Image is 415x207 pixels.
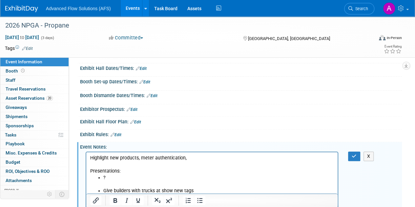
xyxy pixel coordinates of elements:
div: Exhibit Hall Dates/Times: [80,63,402,72]
a: Search [344,3,374,14]
a: Shipments [0,112,69,121]
span: Giveaways [6,105,27,110]
a: Budget [0,158,69,167]
a: Edit [111,133,121,137]
div: Exhibit Rules: [80,130,402,138]
a: Staff [0,76,69,85]
span: [DATE] [DATE] [5,34,39,40]
div: In-Person [386,35,402,40]
span: Staff [6,77,15,83]
div: Event Rating [384,45,402,48]
div: Exhibitor Prospectus: [80,104,402,113]
a: Edit [22,46,33,51]
button: Insert/edit link [90,196,101,205]
div: Event Notes: [80,142,402,150]
span: 20 [46,96,53,101]
span: Booth [6,68,26,73]
td: Toggle Event Tabs [55,190,69,198]
img: Format-Inperson.png [379,35,385,40]
a: Misc. Expenses & Credits [0,149,69,157]
span: [GEOGRAPHIC_DATA], [GEOGRAPHIC_DATA] [248,36,330,41]
td: Personalize Event Tab Strip [44,190,55,198]
a: Attachments [0,176,69,185]
div: 2026 NPGA - Propane [3,20,368,31]
td: Tags [5,45,33,52]
a: Event Information [0,57,69,66]
button: Numbered list [183,196,194,205]
span: Shipments [6,114,28,119]
img: ExhibitDay [5,6,38,12]
button: Italic [121,196,132,205]
a: Edit [136,66,147,71]
button: X [363,152,374,161]
span: more [4,187,15,192]
a: Giveaways [0,103,69,112]
a: ROI, Objectives & ROO [0,167,69,176]
button: Subscript [152,196,163,205]
button: Underline [133,196,144,205]
span: Search [353,6,368,11]
div: Booth Set-up Dates/Times: [80,77,402,85]
button: Bold [110,196,121,205]
a: Edit [127,107,137,112]
button: Bullet list [194,196,205,205]
a: more [0,185,69,194]
button: Committed [107,34,146,41]
a: Edit [130,120,141,124]
button: Superscript [163,196,175,205]
span: (3 days) [40,36,54,40]
a: Edit [147,93,157,98]
span: Attachments [6,178,32,183]
span: ROI, Objectives & ROO [6,169,50,174]
span: Booth not reserved yet [20,68,26,73]
span: Playbook [6,141,25,146]
span: to [19,35,25,40]
a: Edit [139,80,150,84]
span: Event Information [6,59,42,64]
a: Asset Reservations20 [0,94,69,103]
span: Sponsorships [6,123,34,128]
img: Alyson Makin [383,2,395,15]
div: Booth Dismantle Dates/Times: [80,91,402,99]
a: Sponsorships [0,121,69,130]
a: Tasks [0,131,69,139]
span: Tasks [5,132,16,137]
div: Exhibit Hall Floor Plan: [80,117,402,125]
span: Budget [6,159,20,165]
a: Playbook [0,139,69,148]
div: Event Format [344,34,402,44]
span: Misc. Expenses & Credits [6,150,57,155]
a: Travel Reservations [0,85,69,93]
span: Travel Reservations [6,86,46,92]
a: Booth [0,67,69,75]
span: Advanced Flow Solutions (AFS) [46,6,111,11]
span: Asset Reservations [6,95,53,101]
